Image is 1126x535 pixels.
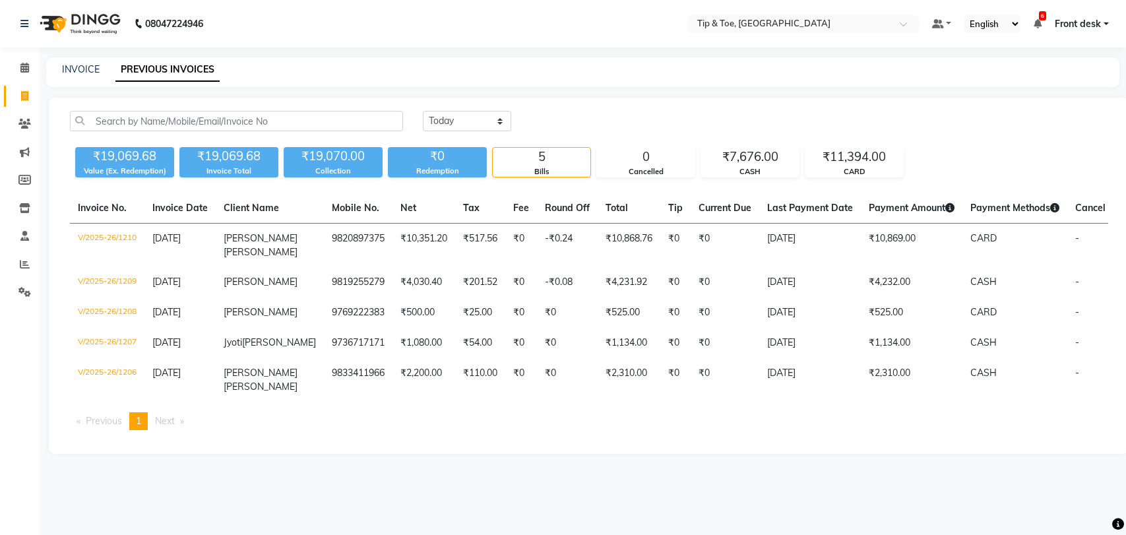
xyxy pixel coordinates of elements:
[224,381,297,393] span: [PERSON_NAME]
[388,147,487,166] div: ₹0
[970,232,997,244] span: CARD
[805,148,903,166] div: ₹11,394.00
[455,224,505,268] td: ₹517.56
[597,148,695,166] div: 0
[668,202,683,214] span: Tip
[537,298,598,328] td: ₹0
[284,147,383,166] div: ₹19,070.00
[284,166,383,177] div: Collection
[660,328,691,358] td: ₹0
[152,232,181,244] span: [DATE]
[324,267,392,298] td: 9819255279
[463,202,480,214] span: Tax
[392,298,455,328] td: ₹500.00
[392,267,455,298] td: ₹4,030.40
[455,267,505,298] td: ₹201.52
[70,298,144,328] td: V/2025-26/1208
[1075,306,1079,318] span: -
[598,224,660,268] td: ₹10,868.76
[598,358,660,402] td: ₹2,310.00
[861,298,962,328] td: ₹525.00
[861,358,962,402] td: ₹2,310.00
[1039,11,1046,20] span: 6
[1055,17,1101,31] span: Front desk
[332,202,379,214] span: Mobile No.
[392,224,455,268] td: ₹10,351.20
[537,267,598,298] td: -₹0.08
[701,166,799,177] div: CASH
[1075,232,1079,244] span: -
[224,276,297,288] span: [PERSON_NAME]
[545,202,590,214] span: Round Off
[861,224,962,268] td: ₹10,869.00
[759,298,861,328] td: [DATE]
[224,336,242,348] span: Jyoti
[505,224,537,268] td: ₹0
[455,358,505,402] td: ₹110.00
[759,224,861,268] td: [DATE]
[759,267,861,298] td: [DATE]
[155,415,175,427] span: Next
[869,202,954,214] span: Payment Amount
[62,63,100,75] a: INVOICE
[598,328,660,358] td: ₹1,134.00
[970,202,1059,214] span: Payment Methods
[152,336,181,348] span: [DATE]
[691,328,759,358] td: ₹0
[324,298,392,328] td: 9769222383
[145,5,203,42] b: 08047224946
[324,358,392,402] td: 9833411966
[152,276,181,288] span: [DATE]
[1075,367,1079,379] span: -
[493,148,590,166] div: 5
[701,148,799,166] div: ₹7,676.00
[224,202,279,214] span: Client Name
[70,328,144,358] td: V/2025-26/1207
[505,298,537,328] td: ₹0
[324,328,392,358] td: 9736717171
[70,267,144,298] td: V/2025-26/1209
[242,336,316,348] span: [PERSON_NAME]
[505,358,537,402] td: ₹0
[970,367,997,379] span: CASH
[598,267,660,298] td: ₹4,231.92
[970,336,997,348] span: CASH
[152,202,208,214] span: Invoice Date
[660,224,691,268] td: ₹0
[970,306,997,318] span: CARD
[179,147,278,166] div: ₹19,069.68
[70,412,1108,430] nav: Pagination
[224,232,297,244] span: [PERSON_NAME]
[400,202,416,214] span: Net
[34,5,124,42] img: logo
[70,358,144,402] td: V/2025-26/1206
[970,276,997,288] span: CASH
[805,166,903,177] div: CARD
[224,306,297,318] span: [PERSON_NAME]
[660,358,691,402] td: ₹0
[455,298,505,328] td: ₹25.00
[70,111,403,131] input: Search by Name/Mobile/Email/Invoice No
[598,298,660,328] td: ₹525.00
[537,358,598,402] td: ₹0
[537,224,598,268] td: -₹0.24
[597,166,695,177] div: Cancelled
[861,328,962,358] td: ₹1,134.00
[86,415,122,427] span: Previous
[115,58,220,82] a: PREVIOUS INVOICES
[388,166,487,177] div: Redemption
[224,367,297,379] span: [PERSON_NAME]
[691,224,759,268] td: ₹0
[537,328,598,358] td: ₹0
[152,306,181,318] span: [DATE]
[75,147,174,166] div: ₹19,069.68
[1075,276,1079,288] span: -
[767,202,853,214] span: Last Payment Date
[455,328,505,358] td: ₹54.00
[78,202,127,214] span: Invoice No.
[1034,18,1042,30] a: 6
[392,328,455,358] td: ₹1,080.00
[513,202,529,214] span: Fee
[505,328,537,358] td: ₹0
[691,298,759,328] td: ₹0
